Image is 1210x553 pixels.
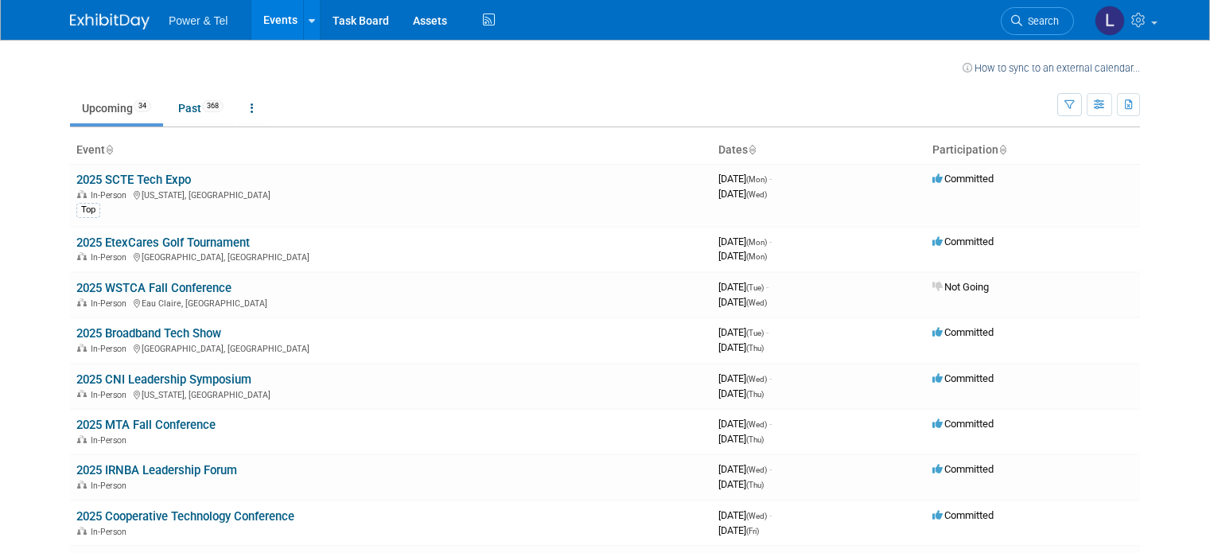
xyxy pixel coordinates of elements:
th: Participation [926,137,1140,164]
span: In-Person [91,190,131,201]
a: Past368 [166,93,235,123]
a: 2025 SCTE Tech Expo [76,173,191,187]
img: In-Person Event [77,390,87,398]
span: [DATE] [718,418,772,430]
img: In-Person Event [77,252,87,260]
span: - [766,281,768,293]
span: (Thu) [746,435,764,444]
span: In-Person [91,527,131,537]
a: 2025 Broadband Tech Show [76,326,221,341]
span: [DATE] [718,188,767,200]
span: In-Person [91,252,131,263]
img: In-Person Event [77,435,87,443]
span: [DATE] [718,387,764,399]
span: (Mon) [746,175,767,184]
a: 2025 WSTCA Fall Conference [76,281,231,295]
span: [DATE] [718,173,772,185]
span: In-Person [91,344,131,354]
span: [DATE] [718,281,768,293]
span: (Fri) [746,527,759,535]
span: [DATE] [718,433,764,445]
span: (Wed) [746,190,767,199]
span: [DATE] [718,250,767,262]
span: (Wed) [746,420,767,429]
div: Eau Claire, [GEOGRAPHIC_DATA] [76,296,706,309]
span: [DATE] [718,524,759,536]
th: Event [70,137,712,164]
a: How to sync to an external calendar... [963,62,1140,74]
span: - [769,173,772,185]
span: [DATE] [718,296,767,308]
img: In-Person Event [77,527,87,535]
div: [GEOGRAPHIC_DATA], [GEOGRAPHIC_DATA] [76,250,706,263]
span: - [769,509,772,521]
img: In-Person Event [77,481,87,489]
span: [DATE] [718,326,768,338]
span: [DATE] [718,236,772,247]
a: 2025 CNI Leadership Symposium [76,372,251,387]
img: In-Person Event [77,298,87,306]
span: Committed [932,509,994,521]
span: Committed [932,173,994,185]
img: Lydia Lott [1095,6,1125,36]
a: 2025 MTA Fall Conference [76,418,216,432]
span: (Mon) [746,252,767,261]
span: Committed [932,326,994,338]
div: [US_STATE], [GEOGRAPHIC_DATA] [76,387,706,400]
span: (Wed) [746,375,767,384]
a: 2025 Cooperative Technology Conference [76,509,294,524]
span: (Mon) [746,238,767,247]
span: Committed [932,236,994,247]
span: In-Person [91,390,131,400]
a: 2025 IRNBA Leadership Forum [76,463,237,477]
span: 368 [202,100,224,112]
div: Top [76,203,100,217]
span: - [766,326,768,338]
a: Sort by Participation Type [998,143,1006,156]
a: Search [1001,7,1074,35]
img: ExhibitDay [70,14,150,29]
span: (Tue) [746,283,764,292]
span: Committed [932,372,994,384]
span: (Tue) [746,329,764,337]
span: (Wed) [746,298,767,307]
span: (Thu) [746,390,764,399]
span: (Wed) [746,512,767,520]
span: - [769,463,772,475]
span: 34 [134,100,151,112]
span: Not Going [932,281,989,293]
a: Upcoming34 [70,93,163,123]
span: [DATE] [718,509,772,521]
span: - [769,418,772,430]
span: [DATE] [718,341,764,353]
th: Dates [712,137,926,164]
div: [US_STATE], [GEOGRAPHIC_DATA] [76,188,706,201]
img: In-Person Event [77,190,87,198]
span: Power & Tel [169,14,228,27]
span: - [769,236,772,247]
div: [GEOGRAPHIC_DATA], [GEOGRAPHIC_DATA] [76,341,706,354]
span: Committed [932,418,994,430]
img: In-Person Event [77,344,87,352]
span: [DATE] [718,478,764,490]
a: Sort by Event Name [105,143,113,156]
span: (Thu) [746,481,764,489]
span: Committed [932,463,994,475]
span: In-Person [91,435,131,446]
span: - [769,372,772,384]
a: 2025 EtexCares Golf Tournament [76,236,250,250]
span: [DATE] [718,372,772,384]
a: Sort by Start Date [748,143,756,156]
span: (Thu) [746,344,764,352]
span: In-Person [91,298,131,309]
span: In-Person [91,481,131,491]
span: (Wed) [746,465,767,474]
span: Search [1022,15,1059,27]
span: [DATE] [718,463,772,475]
